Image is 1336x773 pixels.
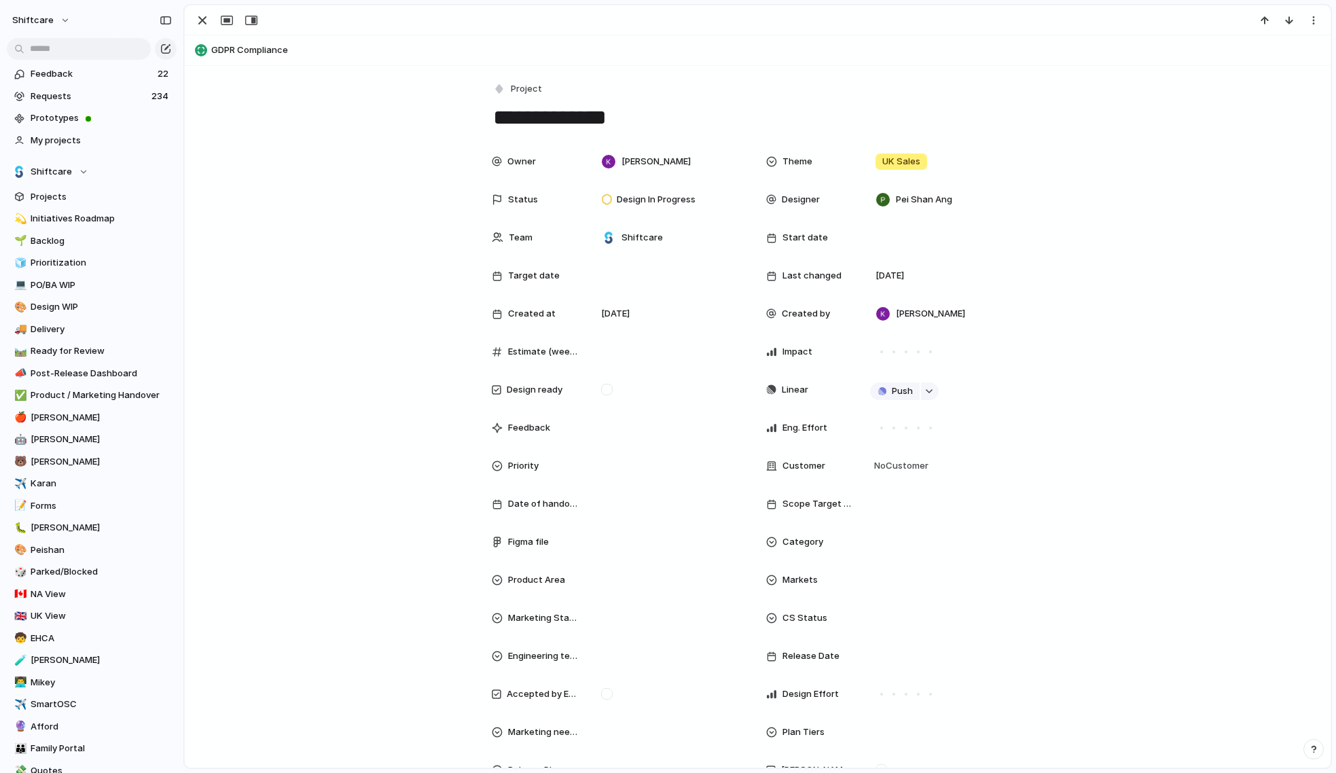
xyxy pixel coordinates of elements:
span: Date of handover [508,497,579,511]
span: Project [511,82,542,96]
span: Post-Release Dashboard [31,367,172,380]
div: 🐻 [14,454,24,469]
a: 🧒EHCA [7,628,177,649]
div: 👪 [14,741,24,757]
span: Initiatives Roadmap [31,212,172,226]
span: Karan [31,477,172,490]
a: ✈️SmartOSC [7,694,177,715]
a: 🎨Design WIP [7,297,177,317]
span: [PERSON_NAME] [31,455,172,469]
div: 📝 [14,498,24,514]
a: 🎨Peishan [7,540,177,560]
a: 👨‍💻Mikey [7,672,177,693]
span: Team [509,231,532,245]
a: 💫Initiatives Roadmap [7,209,177,229]
div: 🧪[PERSON_NAME] [7,650,177,670]
span: Marketing Status [508,611,579,625]
span: [PERSON_NAME] [896,307,965,321]
span: Backlog [31,234,172,248]
button: ✅ [12,389,26,402]
div: 💻 [14,277,24,293]
span: Pei Shan Ang [896,193,952,206]
div: ✈️ [14,476,24,492]
div: 👪Family Portal [7,738,177,759]
div: 👨‍💻 [14,675,24,690]
span: [PERSON_NAME] [31,433,172,446]
button: 🇬🇧 [12,609,26,623]
span: Shiftcare [621,231,663,245]
span: Status [508,193,538,206]
div: 📣 [14,365,24,381]
button: Project [490,79,546,99]
span: Projects [31,190,172,204]
span: Estimate (weeks) [508,345,579,359]
span: Prioritization [31,256,172,270]
span: Impact [782,345,812,359]
button: 🚚 [12,323,26,336]
div: 🐻[PERSON_NAME] [7,452,177,472]
div: 🎲 [14,564,24,580]
button: 🧊 [12,256,26,270]
span: Requests [31,90,147,103]
div: 🎲Parked/Blocked [7,562,177,582]
div: 💫 [14,211,24,227]
span: Design In Progress [617,193,696,206]
button: Shiftcare [7,162,177,182]
a: Prototypes [7,108,177,128]
span: Product Area [508,573,565,587]
div: 🇨🇦 [14,586,24,602]
span: Release Date [782,649,839,663]
span: Priority [508,459,539,473]
button: shiftcare [6,10,77,31]
a: 📝Forms [7,496,177,516]
a: Projects [7,187,177,207]
span: Delivery [31,323,172,336]
button: ✈️ [12,698,26,711]
div: 🇨🇦NA View [7,584,177,605]
span: 22 [158,67,171,81]
div: 🌱 [14,233,24,249]
div: ✅ [14,388,24,403]
span: Accepted by Engineering [507,687,579,701]
span: EHCA [31,632,172,645]
button: 💻 [12,278,26,292]
a: Requests234 [7,86,177,107]
span: Push [892,384,913,398]
a: 🐛[PERSON_NAME] [7,518,177,538]
span: Feedback [508,421,550,435]
span: Design ready [507,383,562,397]
div: 🚚Delivery [7,319,177,340]
span: Scope Target Date [782,497,853,511]
span: Engineering team [508,649,579,663]
span: Created at [508,307,556,321]
span: PO/BA WIP [31,278,172,292]
div: 🤖[PERSON_NAME] [7,429,177,450]
div: 🛤️ [14,344,24,359]
a: ✅Product / Marketing Handover [7,385,177,406]
span: Plan Tiers [782,725,825,739]
a: 🌱Backlog [7,231,177,251]
span: shiftcare [12,14,54,27]
button: 🇨🇦 [12,588,26,601]
button: 🛤️ [12,344,26,358]
span: Ready for Review [31,344,172,358]
span: SmartOSC [31,698,172,711]
button: GDPR Compliance [191,39,1324,61]
span: UK Sales [882,155,920,168]
button: 🎨 [12,543,26,557]
span: Feedback [31,67,154,81]
span: [PERSON_NAME] [31,653,172,667]
div: 🇬🇧 [14,609,24,624]
button: 🤖 [12,433,26,446]
button: 👪 [12,742,26,755]
a: ✈️Karan [7,473,177,494]
div: 🧊Prioritization [7,253,177,273]
span: Owner [507,155,536,168]
button: ✈️ [12,477,26,490]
